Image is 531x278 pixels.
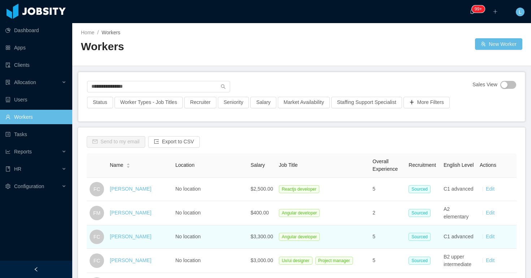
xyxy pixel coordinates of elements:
[87,97,113,108] button: Status
[110,234,151,239] a: [PERSON_NAME]
[279,233,320,241] span: Angular developer
[472,81,497,89] span: Sales View
[126,162,130,165] i: icon: caret-up
[441,201,477,225] td: A2 elementary
[110,257,151,263] a: [PERSON_NAME]
[409,209,431,217] span: Sourced
[148,136,200,148] button: icon: exportExport to CSV
[470,9,475,14] i: icon: bell
[97,30,99,35] span: /
[251,257,273,263] span: $3,000.00
[444,162,474,168] span: English Level
[110,210,151,216] a: [PERSON_NAME]
[409,233,431,241] span: Sourced
[441,249,477,273] td: B2 upper intermediate
[370,178,406,201] td: 5
[5,166,10,171] i: icon: book
[441,225,477,249] td: C1 advanced
[519,8,522,16] span: L
[372,158,398,172] span: Overall Experience
[5,23,66,38] a: icon: pie-chartDashboard
[486,234,495,239] a: Edit
[251,186,273,192] span: $2,500.00
[81,30,94,35] a: Home
[94,182,100,196] span: FC
[5,110,66,124] a: icon: userWorkers
[279,185,319,193] span: Reactjs developer
[94,253,100,268] span: FC
[279,257,312,265] span: Ux/ui designer
[5,40,66,55] a: icon: appstoreApps
[110,186,151,192] a: [PERSON_NAME]
[251,234,273,239] span: $3,300.00
[441,178,477,201] td: C1 advanced
[126,165,130,167] i: icon: caret-down
[14,183,44,189] span: Configuration
[370,249,406,273] td: 5
[279,162,298,168] span: Job Title
[173,178,248,201] td: No location
[493,9,498,14] i: icon: plus
[5,184,10,189] i: icon: setting
[184,97,216,108] button: Recruiter
[173,201,248,225] td: No location
[409,210,433,216] a: Sourced
[250,97,276,108] button: Salary
[409,234,433,239] a: Sourced
[221,84,226,89] i: icon: search
[370,225,406,249] td: 5
[409,257,433,263] a: Sourced
[331,97,402,108] button: Staffing Support Specialist
[278,97,330,108] button: Market Availability
[5,92,66,107] a: icon: robotUsers
[409,185,431,193] span: Sourced
[370,201,406,225] td: 2
[110,161,123,169] span: Name
[251,210,269,216] span: $400.00
[115,97,183,108] button: Worker Types - Job Titles
[14,79,36,85] span: Allocation
[218,97,249,108] button: Seniority
[486,210,495,216] a: Edit
[486,257,495,263] a: Edit
[279,209,320,217] span: Angular developer
[5,149,10,154] i: icon: line-chart
[409,257,431,265] span: Sourced
[173,225,248,249] td: No location
[409,162,436,168] span: Recruitment
[472,5,485,13] sup: 2132
[403,97,450,108] button: icon: plusMore Filters
[102,30,120,35] span: Workers
[480,162,496,168] span: Actions
[5,80,10,85] i: icon: solution
[5,127,66,142] a: icon: profileTasks
[176,162,195,168] span: Location
[486,186,495,192] a: Edit
[173,249,248,273] td: No location
[94,230,100,244] span: FC
[14,166,21,172] span: HR
[81,39,302,54] h2: Workers
[409,186,433,192] a: Sourced
[315,257,353,265] span: Project manager
[93,206,100,220] span: FM
[126,162,130,167] div: Sort
[5,58,66,72] a: icon: auditClients
[14,149,32,155] span: Reports
[251,162,265,168] span: Salary
[475,38,522,50] button: icon: usergroup-addNew Worker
